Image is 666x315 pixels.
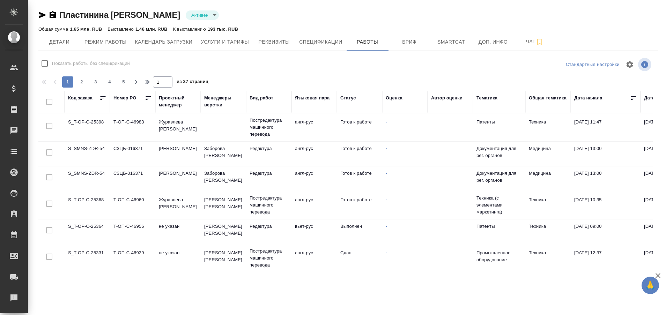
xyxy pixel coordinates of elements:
[476,119,522,126] p: Патенты
[525,193,571,217] td: Техника
[38,11,47,19] button: Скопировать ссылку для ЯМессенджера
[337,193,382,217] td: Готов к работе
[571,115,641,140] td: [DATE] 11:47
[529,95,567,102] div: Общая тематика
[208,27,238,32] p: 193 тыс. RUB
[110,219,155,244] td: Т-ОП-С-46956
[250,95,273,102] div: Вид работ
[155,193,201,217] td: Журавлева [PERSON_NAME]
[65,246,110,270] td: S_T-OP-C-25331
[84,38,127,46] span: Режим работы
[535,38,544,46] svg: Подписаться
[291,142,337,166] td: англ-рус
[257,38,291,46] span: Реквизиты
[571,246,641,270] td: [DATE] 12:37
[201,193,246,217] td: [PERSON_NAME] [PERSON_NAME]
[571,166,641,191] td: [DATE] 13:00
[299,38,342,46] span: Спецификации
[351,38,384,46] span: Работы
[476,145,522,159] p: Документация для рег. органов
[476,249,522,263] p: Промышленное оборудование
[110,246,155,270] td: Т-ОП-С-46929
[291,115,337,140] td: англ-рус
[70,27,102,32] p: 1.65 млн. RUB
[250,223,288,230] p: Редактура
[65,142,110,166] td: S_SMNS-ZDR-54
[571,193,641,217] td: [DATE] 10:35
[476,170,522,184] p: Документация для рег. органов
[476,38,510,46] span: Доп. инфо
[204,95,243,108] div: Менеджеры верстки
[386,250,387,255] a: -
[177,77,208,88] span: из 27 страниц
[201,246,246,270] td: [PERSON_NAME] [PERSON_NAME]
[155,115,201,140] td: Журавлева [PERSON_NAME]
[525,166,571,191] td: Медицина
[476,195,522,216] p: Техника (с элементами маркетинга)
[155,219,201,244] td: не указан
[386,95,402,102] div: Оценка
[571,142,641,166] td: [DATE] 13:00
[189,12,210,18] button: Активен
[337,142,382,166] td: Готов к работе
[113,95,136,102] div: Номер PO
[76,76,87,88] button: 2
[431,95,462,102] div: Автор оценки
[104,76,115,88] button: 4
[159,95,197,108] div: Проектный менеджер
[291,166,337,191] td: англ-рус
[201,219,246,244] td: [PERSON_NAME] [PERSON_NAME]
[201,38,249,46] span: Услуги и тарифы
[108,27,135,32] p: Выставлено
[49,11,57,19] button: Скопировать ссылку
[476,95,497,102] div: Тематика
[104,78,115,85] span: 4
[564,59,621,70] div: split button
[201,142,246,166] td: Заборова [PERSON_NAME]
[65,193,110,217] td: S_T-OP-C-25368
[68,95,92,102] div: Код заказа
[337,166,382,191] td: Готов к работе
[90,78,101,85] span: 3
[250,117,288,138] p: Постредактура машинного перевода
[435,38,468,46] span: Smartcat
[337,115,382,140] td: Готов к работе
[38,27,70,32] p: Общая сумма
[110,142,155,166] td: СЗЦБ-016371
[340,95,356,102] div: Статус
[155,142,201,166] td: [PERSON_NAME]
[59,10,180,20] a: Пластинина [PERSON_NAME]
[186,10,219,20] div: Активен
[201,166,246,191] td: Заборова [PERSON_NAME]
[110,115,155,140] td: Т-ОП-С-46983
[476,223,522,230] p: Патенты
[291,193,337,217] td: англ-рус
[250,195,288,216] p: Постредактура машинного перевода
[386,146,387,151] a: -
[644,278,656,293] span: 🙏
[291,219,337,244] td: вьет-рус
[118,76,129,88] button: 5
[65,219,110,244] td: S_T-OP-C-25364
[571,219,641,244] td: [DATE] 09:00
[65,115,110,140] td: S_T-OP-C-25398
[250,248,288,269] p: Постредактура машинного перевода
[173,27,208,32] p: К выставлению
[337,246,382,270] td: Сдан
[65,166,110,191] td: S_SMNS-ZDR-54
[250,145,288,152] p: Редактура
[574,95,602,102] div: Дата начала
[386,171,387,176] a: -
[110,193,155,217] td: Т-ОП-С-46960
[525,246,571,270] td: Техника
[155,166,201,191] td: [PERSON_NAME]
[337,219,382,244] td: Выполнен
[52,60,130,67] span: Показать работы без спецификаций
[525,115,571,140] td: Техника
[525,219,571,244] td: Техника
[621,56,638,73] span: Настроить таблицу
[76,78,87,85] span: 2
[135,38,193,46] span: Календарь загрузки
[90,76,101,88] button: 3
[250,170,288,177] p: Редактура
